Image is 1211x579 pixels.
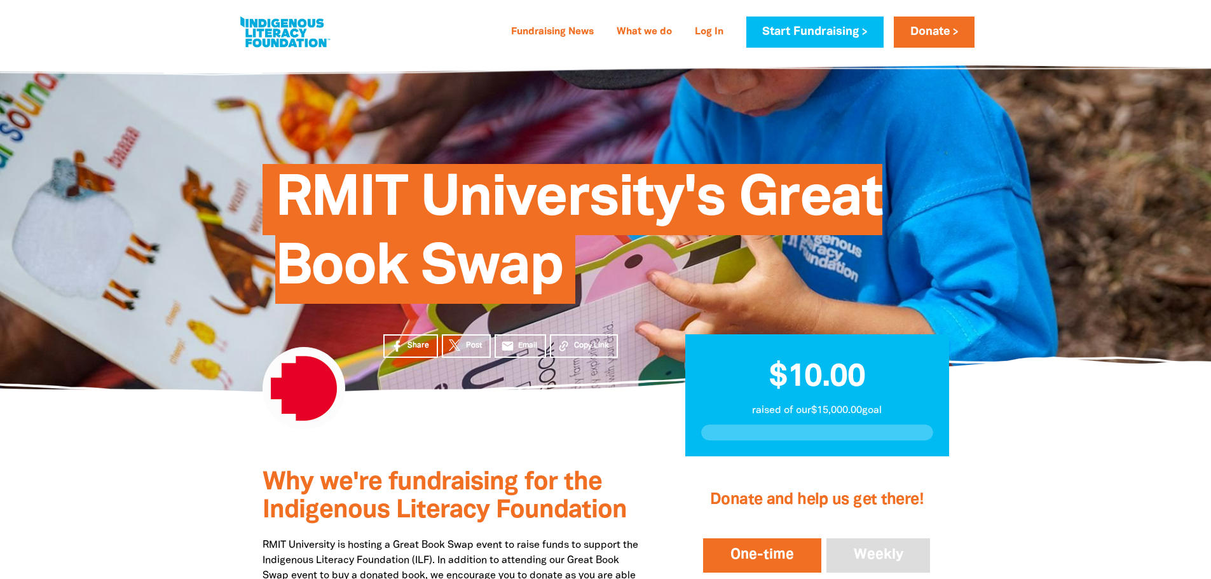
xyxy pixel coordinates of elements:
span: RMIT University's Great Book Swap [275,174,882,304]
a: Post [442,334,491,358]
p: raised of our $15,000.00 goal [701,403,933,418]
a: Share [383,334,438,358]
button: Weekly [824,536,933,575]
span: $10.00 [769,363,865,392]
a: Start Fundraising [746,17,884,48]
a: Log In [687,22,731,43]
button: Copy Link [550,334,618,358]
i: email [501,339,514,353]
a: Fundraising News [503,22,601,43]
span: Post [466,340,482,351]
a: emailEmail [495,334,547,358]
button: One-time [701,536,824,575]
a: Donate [894,17,974,48]
a: What we do [609,22,680,43]
span: Email [518,340,537,351]
h2: Donate and help us get there! [701,475,933,526]
span: Copy Link [574,340,609,351]
span: Share [407,340,429,351]
span: Why we're fundraising for the Indigenous Literacy Foundation [263,471,627,522]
